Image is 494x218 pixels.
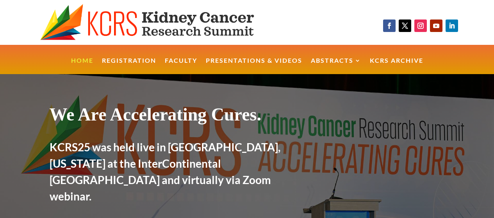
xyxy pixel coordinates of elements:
img: KCRS generic logo wide [40,4,280,41]
h2: KCRS25 was held live in [GEOGRAPHIC_DATA], [US_STATE] at the InterContinental [GEOGRAPHIC_DATA] a... [50,139,306,208]
a: Follow on Instagram [414,19,427,32]
a: Faculty [165,58,197,74]
a: Follow on Facebook [383,19,396,32]
a: Follow on LinkedIn [446,19,458,32]
a: Abstracts [311,58,361,74]
a: Presentations & Videos [206,58,302,74]
a: Registration [102,58,156,74]
h1: We Are Accelerating Cures. [50,104,306,129]
a: Home [71,58,93,74]
a: KCRS Archive [370,58,423,74]
a: Follow on X [399,19,411,32]
a: Follow on Youtube [430,19,442,32]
